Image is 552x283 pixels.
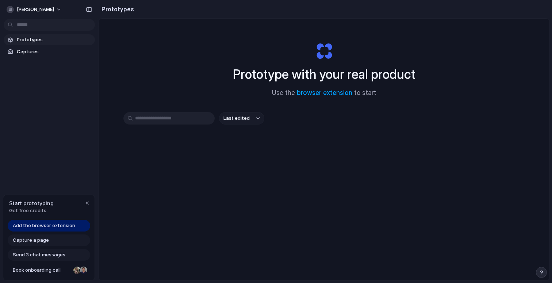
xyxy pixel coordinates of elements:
span: Send 3 chat messages [13,251,65,259]
div: Nicole Kubica [73,266,81,275]
a: Add the browser extension [8,220,90,232]
span: Add the browser extension [13,222,75,229]
a: Prototypes [4,34,95,45]
a: Captures [4,46,95,57]
a: Book onboarding call [8,264,90,276]
span: Use the to start [272,88,376,98]
span: Start prototyping [9,199,54,207]
a: browser extension [297,89,352,96]
span: Prototypes [17,36,92,43]
button: [PERSON_NAME] [4,4,65,15]
span: Last edited [223,115,250,122]
span: Book onboarding call [13,267,70,274]
span: Get free credits [9,207,54,214]
h2: Prototypes [99,5,134,14]
h1: Prototype with your real product [233,65,415,84]
span: Captures [17,48,92,56]
button: Last edited [219,112,264,125]
span: [PERSON_NAME] [17,6,54,13]
div: Christian Iacullo [79,266,88,275]
span: Capture a page [13,237,49,244]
